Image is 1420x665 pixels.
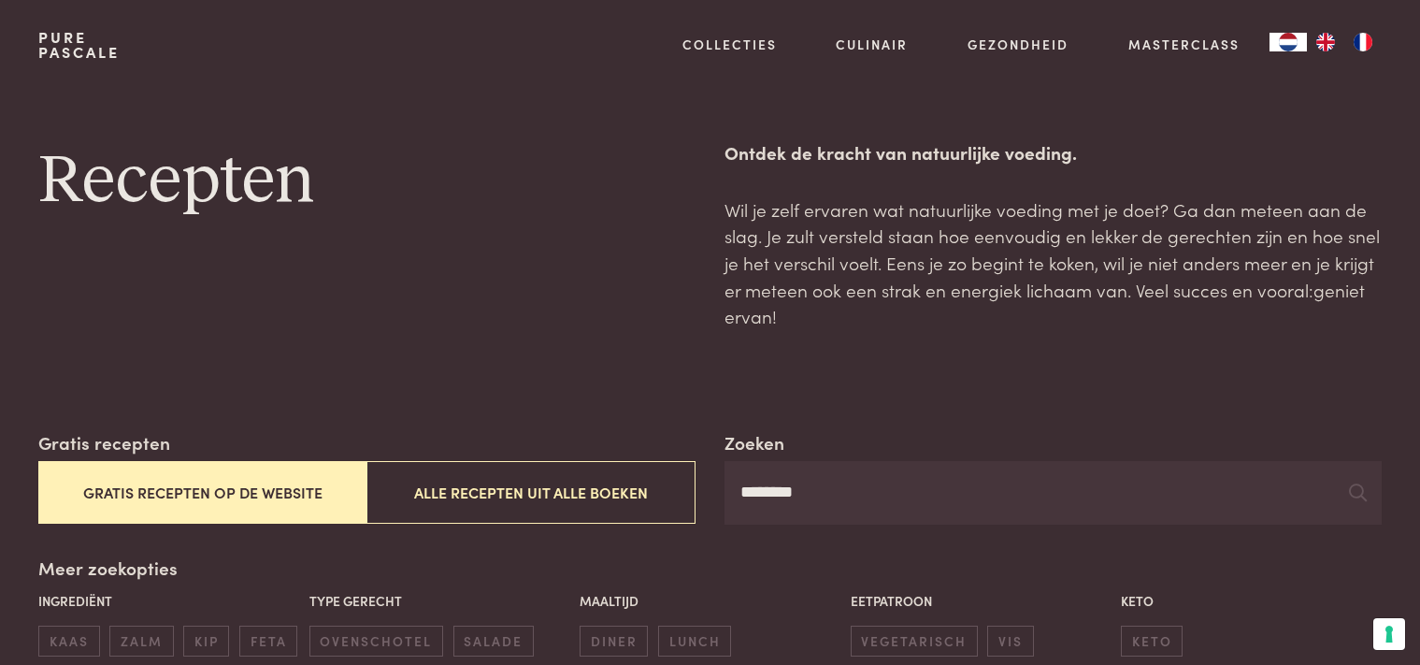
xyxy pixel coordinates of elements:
span: ovenschotel [309,626,443,657]
a: EN [1307,33,1344,51]
span: diner [580,626,648,657]
span: lunch [658,626,731,657]
a: FR [1344,33,1382,51]
p: Maaltijd [580,591,840,611]
a: PurePascale [38,30,120,60]
span: vis [987,626,1033,657]
aside: Language selected: Nederlands [1269,33,1382,51]
a: Culinair [836,35,908,54]
button: Alle recepten uit alle boeken [366,461,695,524]
a: Collecties [682,35,777,54]
button: Gratis recepten op de website [38,461,366,524]
p: Eetpatroon [851,591,1112,611]
strong: Ontdek de kracht van natuurlijke voeding. [724,139,1077,165]
h1: Recepten [38,139,695,224]
p: Wil je zelf ervaren wat natuurlijke voeding met je doet? Ga dan meteen aan de slag. Je zult verst... [724,196,1381,330]
ul: Language list [1307,33,1382,51]
a: Masterclass [1128,35,1240,54]
span: kaas [38,626,99,657]
label: Zoeken [724,429,784,456]
span: zalm [109,626,173,657]
span: keto [1121,626,1183,657]
span: feta [239,626,297,657]
a: NL [1269,33,1307,51]
p: Type gerecht [309,591,570,611]
div: Language [1269,33,1307,51]
p: Keto [1121,591,1382,611]
span: kip [183,626,229,657]
span: vegetarisch [851,626,978,657]
span: salade [453,626,534,657]
a: Gezondheid [968,35,1069,54]
button: Uw voorkeuren voor toestemming voor trackingtechnologieën [1373,618,1405,650]
label: Gratis recepten [38,429,170,456]
p: Ingrediënt [38,591,299,611]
